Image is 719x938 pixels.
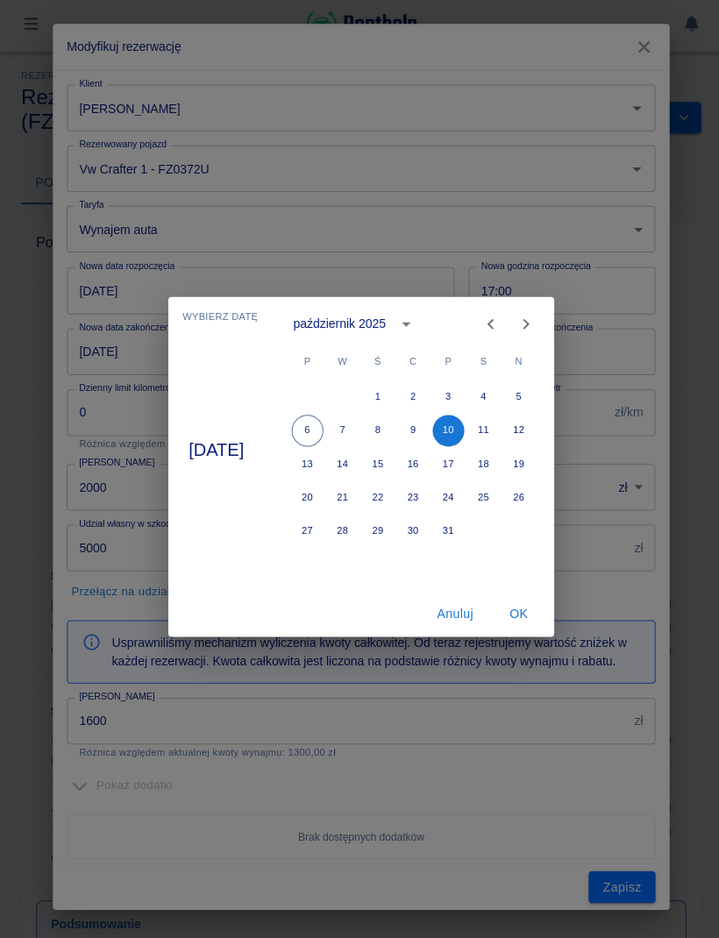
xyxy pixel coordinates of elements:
button: 20 [290,484,322,515]
button: 16 [395,451,427,482]
button: 22 [360,484,392,515]
button: 3 [431,384,462,416]
button: 23 [395,484,427,515]
button: 28 [325,517,357,549]
span: piątek [431,347,462,382]
button: 13 [290,451,322,482]
span: niedziela [501,347,532,382]
button: Next month [506,309,541,345]
h4: [DATE] [188,441,243,462]
button: 26 [501,484,532,515]
span: Wybierz datę [182,314,257,325]
button: 31 [431,517,462,549]
button: 17 [431,451,462,482]
span: poniedziałek [290,347,322,382]
span: czwartek [395,347,427,382]
div: październik 2025 [292,317,384,336]
button: Anuluj [425,600,481,632]
button: OK [488,600,545,632]
button: 11 [466,417,497,449]
button: 27 [290,517,322,549]
span: środa [360,347,392,382]
button: 18 [466,451,497,482]
button: 1 [360,384,392,416]
button: 29 [360,517,392,549]
button: 9 [395,417,427,449]
button: calendar view is open, switch to year view [389,312,419,342]
button: 21 [325,484,357,515]
button: 6 [290,417,322,449]
button: 2 [395,384,427,416]
span: sobota [466,347,497,382]
button: Previous month [471,309,506,345]
button: 5 [501,384,532,416]
button: 10 [431,417,462,449]
button: 7 [325,417,357,449]
button: 15 [360,451,392,482]
button: 12 [501,417,532,449]
button: 14 [325,451,357,482]
button: 19 [501,451,532,482]
button: 25 [466,484,497,515]
button: 4 [466,384,497,416]
button: 8 [360,417,392,449]
button: 30 [395,517,427,549]
button: 24 [431,484,462,515]
span: wtorek [325,347,357,382]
